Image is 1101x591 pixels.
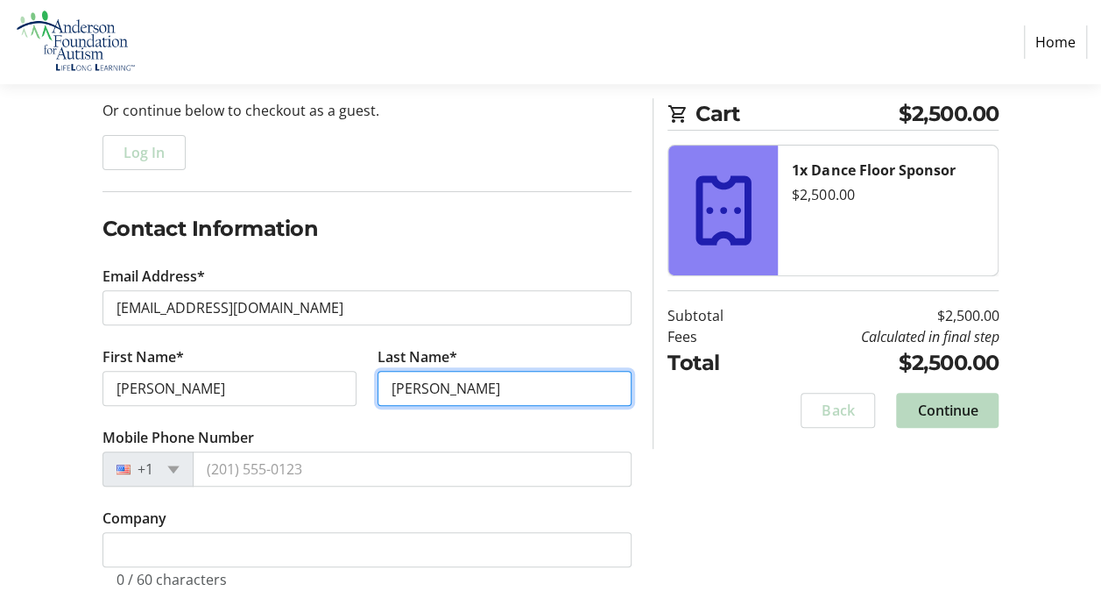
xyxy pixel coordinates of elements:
[102,266,205,287] label: Email Address*
[102,346,184,367] label: First Name*
[102,100,632,121] p: Or continue below to checkout as a guest.
[116,570,227,589] tr-character-limit: 0 / 60 characters
[917,400,977,421] span: Continue
[801,393,875,428] button: Back
[102,135,186,170] button: Log In
[695,98,899,130] span: Cart
[14,7,138,77] img: Anderson Foundation for Autism 's Logo
[124,142,165,163] span: Log In
[763,326,999,347] td: Calculated in final step
[102,427,254,448] label: Mobile Phone Number
[792,160,955,180] strong: 1x Dance Floor Sponsor
[822,400,854,421] span: Back
[378,346,457,367] label: Last Name*
[102,508,166,529] label: Company
[193,452,632,487] input: (201) 555-0123
[1024,25,1087,59] a: Home
[763,305,999,326] td: $2,500.00
[667,305,763,326] td: Subtotal
[667,326,763,347] td: Fees
[899,98,999,130] span: $2,500.00
[763,347,999,379] td: $2,500.00
[896,393,999,428] button: Continue
[792,184,984,205] div: $2,500.00
[102,213,632,245] h2: Contact Information
[667,347,763,379] td: Total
